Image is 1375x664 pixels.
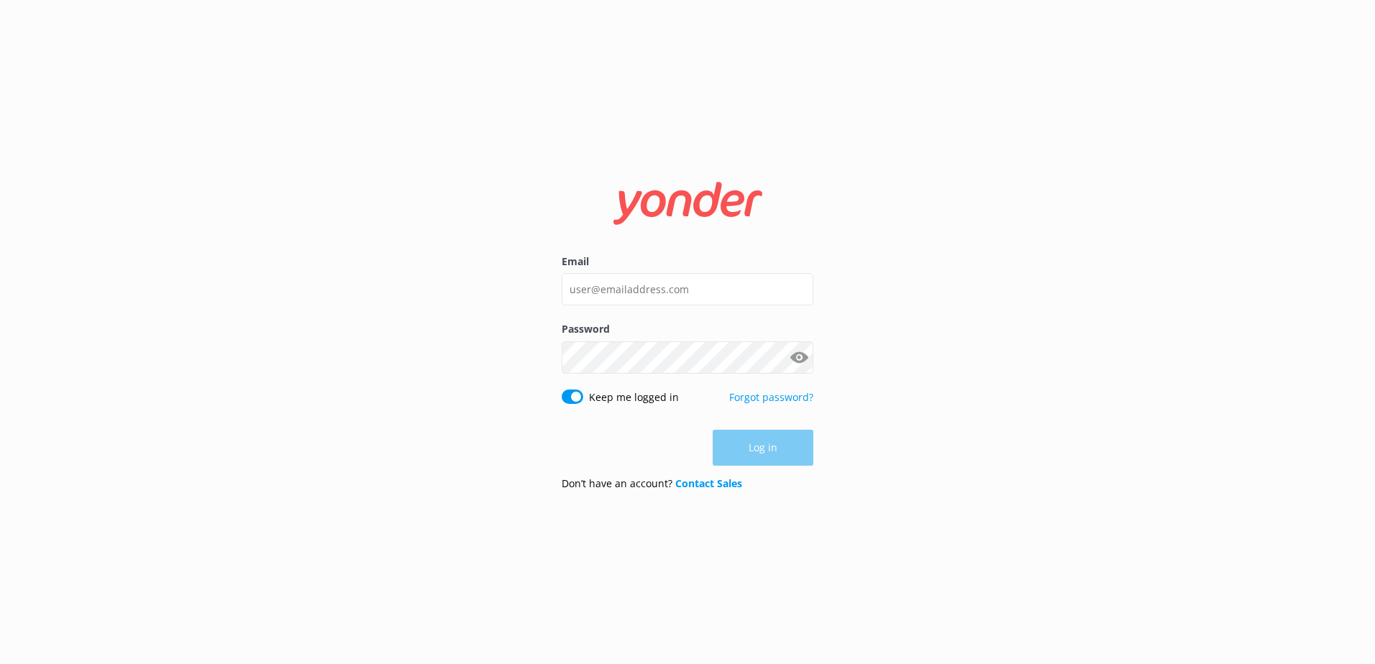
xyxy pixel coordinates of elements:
[589,389,679,405] label: Keep me logged in
[562,476,742,492] p: Don’t have an account?
[562,254,813,269] label: Email
[562,321,813,337] label: Password
[675,476,742,490] a: Contact Sales
[562,273,813,305] input: user@emailaddress.com
[729,390,813,404] a: Forgot password?
[785,343,813,372] button: Show password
